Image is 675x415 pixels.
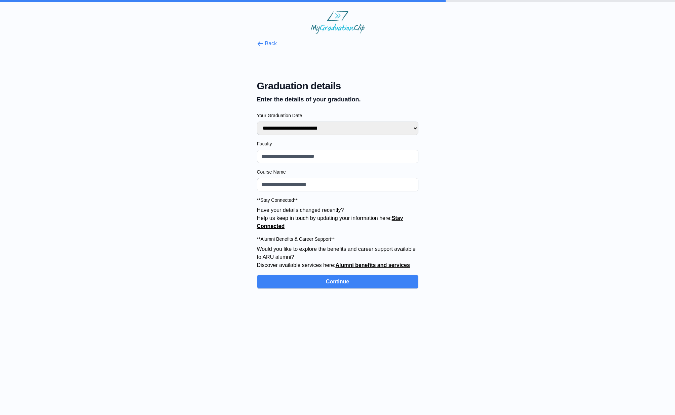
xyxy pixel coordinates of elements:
[257,206,418,230] p: Have your details changed recently? Help us keep in touch by updating your information here:
[257,245,418,269] p: Would you like to explore the benefits and career support available to ARU alumni? Discover avail...
[257,236,418,242] label: **Alumni Benefits & Career Support**
[257,140,418,147] label: Faculty
[257,80,418,92] span: Graduation details
[257,40,277,48] button: Back
[257,169,418,175] label: Course Name
[257,112,418,119] label: Your Graduation Date
[257,215,403,229] a: Stay Connected
[257,275,418,289] button: Continue
[257,95,418,104] p: Enter the details of your graduation.
[311,11,365,34] img: MyGraduationClip
[335,262,410,268] a: Alumni benefits and services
